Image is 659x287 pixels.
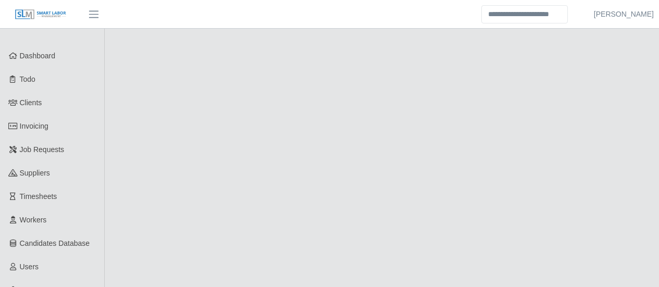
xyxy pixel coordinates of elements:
span: Clients [20,98,42,107]
span: Invoicing [20,122,48,130]
span: Timesheets [20,192,57,201]
a: [PERSON_NAME] [594,9,654,20]
span: Candidates Database [20,239,90,247]
span: Job Requests [20,145,65,154]
span: Todo [20,75,35,83]
span: Dashboard [20,52,56,60]
img: SLM Logo [15,9,67,20]
input: Search [481,5,568,23]
span: Users [20,263,39,271]
span: Suppliers [20,169,50,177]
span: Workers [20,216,47,224]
